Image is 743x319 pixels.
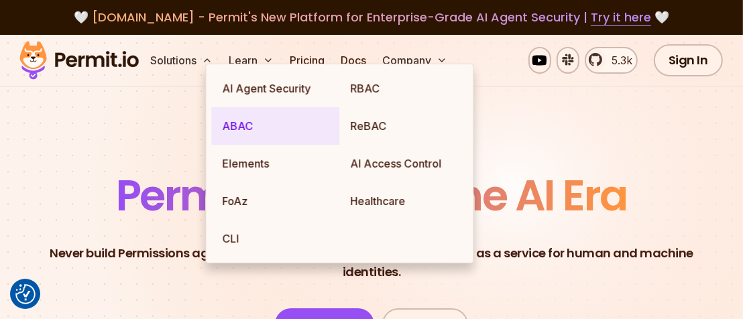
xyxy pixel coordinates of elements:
a: Elements [211,145,339,182]
a: 5.3k [585,47,638,74]
a: Healthcare [339,182,467,220]
button: Consent Preferences [15,284,36,304]
img: Permit logo [13,38,145,83]
a: ABAC [211,107,339,145]
button: Solutions [145,47,218,74]
a: RBAC [339,70,467,107]
a: CLI [211,220,339,257]
a: AI Access Control [339,145,467,182]
a: FoAz [211,182,339,220]
p: Never build Permissions again. Zero-latency fine-grained authorization as a service for human and... [43,244,700,281]
a: Docs [335,47,371,74]
div: 🤍 🤍 [32,8,711,27]
span: Permissions for The AI Era [116,166,627,225]
button: Company [377,47,453,74]
a: Pricing [284,47,330,74]
a: AI Agent Security [211,70,339,107]
a: ReBAC [339,107,467,145]
button: Learn [223,47,279,74]
span: 5.3k [604,52,632,68]
a: Sign In [654,44,723,76]
a: Try it here [591,9,651,26]
span: [DOMAIN_NAME] - Permit's New Platform for Enterprise-Grade AI Agent Security | [92,9,651,25]
img: Revisit consent button [15,284,36,304]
